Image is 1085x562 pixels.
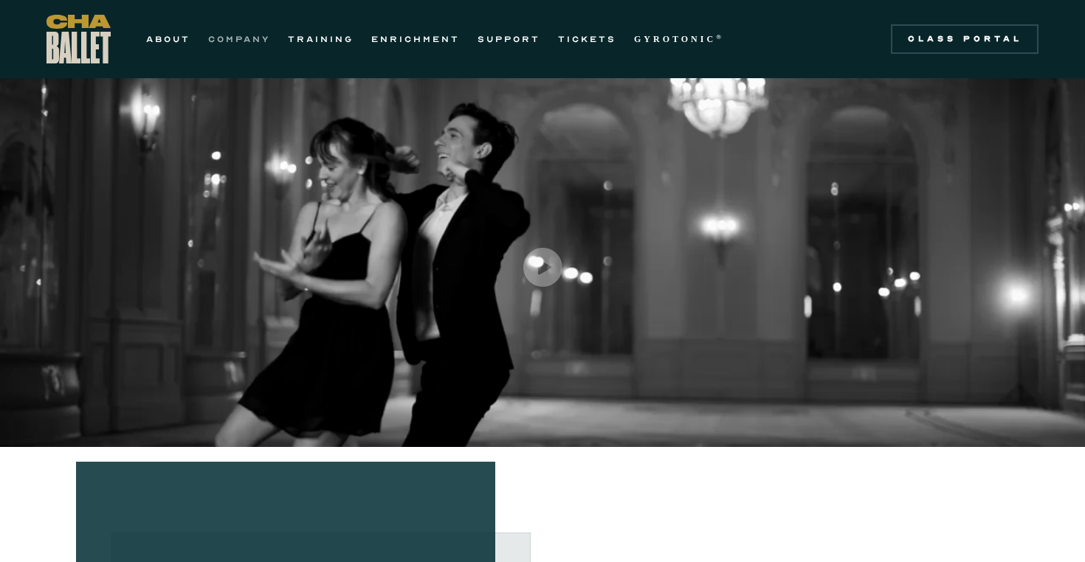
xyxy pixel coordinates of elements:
[891,24,1038,54] a: Class Portal
[558,30,616,48] a: TICKETS
[146,30,190,48] a: ABOUT
[371,30,460,48] a: ENRICHMENT
[288,30,354,48] a: TRAINING
[716,33,724,41] sup: ®
[634,34,716,44] strong: GYROTONIC
[900,33,1030,45] div: Class Portal
[634,30,724,48] a: GYROTONIC®
[478,30,540,48] a: SUPPORT
[46,15,111,63] a: home
[208,30,270,48] a: COMPANY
